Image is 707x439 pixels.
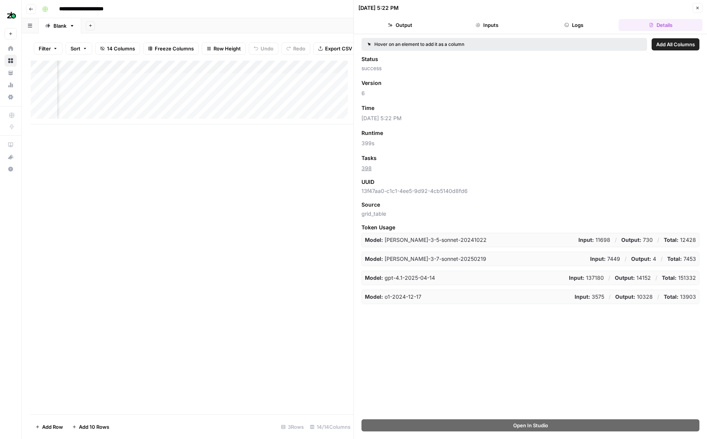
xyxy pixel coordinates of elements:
strong: Output: [615,274,635,281]
span: Row Height [214,45,241,52]
div: [DATE] 5:22 PM [358,4,399,12]
span: Time [361,104,374,112]
p: 10328 [615,293,653,301]
div: Blank [53,22,66,30]
p: 11698 [578,236,610,244]
p: 13903 [664,293,696,301]
span: Token Usage [361,224,699,231]
p: claude-3-5-sonnet-20241022 [365,236,487,244]
span: grid_table [361,210,699,218]
div: What's new? [5,151,16,163]
p: / [655,274,657,282]
span: Status [361,55,378,63]
span: Add Row [42,423,63,431]
p: / [615,236,617,244]
button: What's new? [5,151,17,163]
p: claude-3-7-sonnet-20250219 [365,255,486,263]
button: Add Row [31,421,68,433]
span: Add All Columns [656,41,695,48]
p: 730 [621,236,653,244]
span: Undo [261,45,273,52]
a: Home [5,42,17,55]
strong: Input: [578,237,594,243]
p: / [657,293,659,301]
strong: Model: [365,237,383,243]
span: Redo [293,45,305,52]
span: UUID [361,178,374,186]
p: / [657,236,659,244]
strong: Output: [631,256,651,262]
p: 7453 [667,255,696,263]
p: 12428 [664,236,696,244]
button: Sort [66,42,92,55]
p: / [625,255,627,263]
span: Version [361,79,382,87]
p: o1-2024-12-17 [365,293,421,301]
strong: Total: [664,293,679,300]
strong: Total: [667,256,682,262]
button: Add All Columns [652,38,699,50]
a: Blank [39,18,81,33]
span: 13f47aa0-c1c1-4ee5-9d92-4cb5140d8fd6 [361,187,699,195]
a: AirOps Academy [5,139,17,151]
span: Tasks [361,154,377,162]
span: 6 [361,89,699,97]
span: Export CSV [325,45,352,52]
span: 14 Columns [107,45,135,52]
p: 137180 [569,274,604,282]
button: Logs [532,19,616,31]
div: 3 Rows [278,421,307,433]
button: Freeze Columns [143,42,199,55]
p: 7449 [590,255,620,263]
button: Redo [281,42,310,55]
a: 398 [361,165,372,171]
strong: Input: [569,274,584,281]
button: Filter [34,42,63,55]
a: Settings [5,91,17,103]
span: Add 10 Rows [79,423,109,431]
button: Row Height [202,42,246,55]
button: Help + Support [5,163,17,175]
a: Browse [5,55,17,67]
button: Add 10 Rows [68,421,114,433]
span: Source [361,201,380,209]
strong: Output: [615,293,635,300]
div: Hover on an element to add it as a column [368,41,553,48]
strong: Output: [621,237,641,243]
div: 14/14 Columns [307,421,353,433]
p: 3575 [575,293,604,301]
button: Inputs [445,19,529,31]
strong: Input: [575,293,590,300]
a: Usage [5,79,17,91]
button: Details [619,19,702,31]
button: Undo [249,42,278,55]
p: / [608,274,610,282]
button: 14 Columns [95,42,140,55]
span: success [361,64,699,72]
button: Output [358,19,442,31]
strong: Model: [365,293,383,300]
button: Export CSV [313,42,357,55]
span: Sort [71,45,80,52]
span: 399s [361,140,699,147]
strong: Total: [664,237,679,243]
span: Freeze Columns [155,45,194,52]
p: / [609,293,611,301]
button: Open In Studio [361,419,699,431]
p: 151332 [662,274,696,282]
p: 14152 [615,274,651,282]
p: / [661,255,663,263]
span: Runtime [361,129,383,137]
span: Open In Studio [513,422,548,429]
a: Your Data [5,67,17,79]
strong: Input: [590,256,606,262]
span: [DATE] 5:22 PM [361,114,699,122]
img: ZenBusiness R&D Logo [5,9,18,22]
span: Filter [39,45,51,52]
strong: Model: [365,274,383,281]
strong: Total: [662,274,677,281]
p: 4 [631,255,656,263]
button: Workspace: ZenBusiness R&D [5,6,17,25]
strong: Model: [365,256,383,262]
p: gpt-4.1-2025-04-14 [365,274,435,282]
